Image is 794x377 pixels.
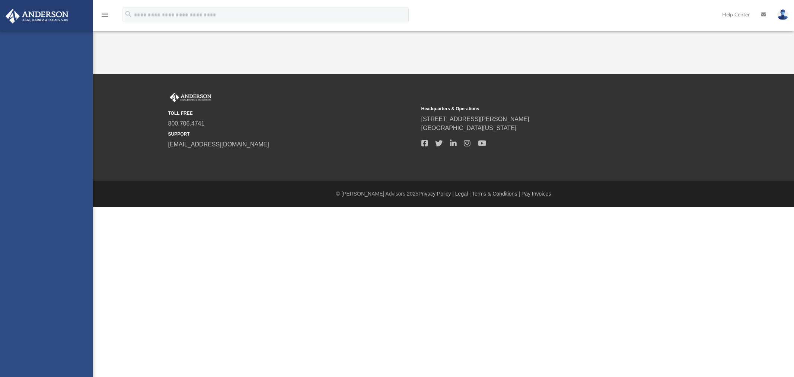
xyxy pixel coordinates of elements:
a: [EMAIL_ADDRESS][DOMAIN_NAME] [168,141,269,148]
i: menu [101,10,109,19]
i: search [124,10,133,18]
a: menu [101,14,109,19]
a: [STREET_ADDRESS][PERSON_NAME] [421,116,529,122]
a: Pay Invoices [522,191,551,197]
div: © [PERSON_NAME] Advisors 2025 [93,190,794,198]
a: Privacy Policy | [418,191,454,197]
img: Anderson Advisors Platinum Portal [168,93,213,102]
a: [GEOGRAPHIC_DATA][US_STATE] [421,125,517,131]
a: Legal | [455,191,471,197]
a: 800.706.4741 [168,120,205,127]
img: Anderson Advisors Platinum Portal [3,9,71,23]
small: Headquarters & Operations [421,105,669,112]
img: User Pic [777,9,788,20]
small: TOLL FREE [168,110,416,117]
small: SUPPORT [168,131,416,137]
a: Terms & Conditions | [472,191,520,197]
